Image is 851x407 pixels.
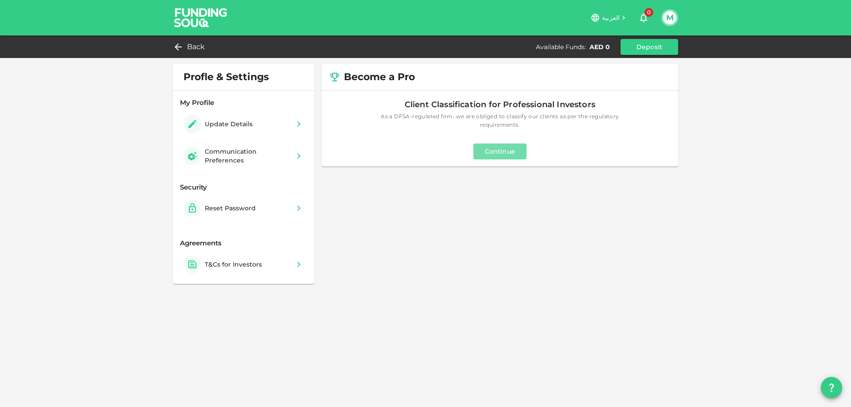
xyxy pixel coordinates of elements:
[205,120,253,128] div: Update Details
[536,43,586,51] div: Available Funds :
[644,8,653,17] span: 0
[663,11,676,24] button: M
[589,43,610,51] div: AED 0
[205,147,290,165] div: Communication Preferences
[621,39,678,55] button: Deposit
[187,41,205,53] span: Back
[180,98,308,108] div: My Profile
[344,71,415,83] span: Become a Pro
[405,98,595,112] span: Client Classification for Professional Investors
[635,9,652,27] button: 0
[473,143,527,159] button: Continue
[821,377,842,398] button: question
[602,14,620,22] span: العربية
[367,112,633,130] span: As a DFSA-regulated firm, we are obliged to classify our clients as per the regulatory requirements.
[180,182,308,193] div: Security
[205,204,256,213] div: Reset Password
[180,238,308,248] div: Agreements
[205,260,262,269] div: T&Cs for Investors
